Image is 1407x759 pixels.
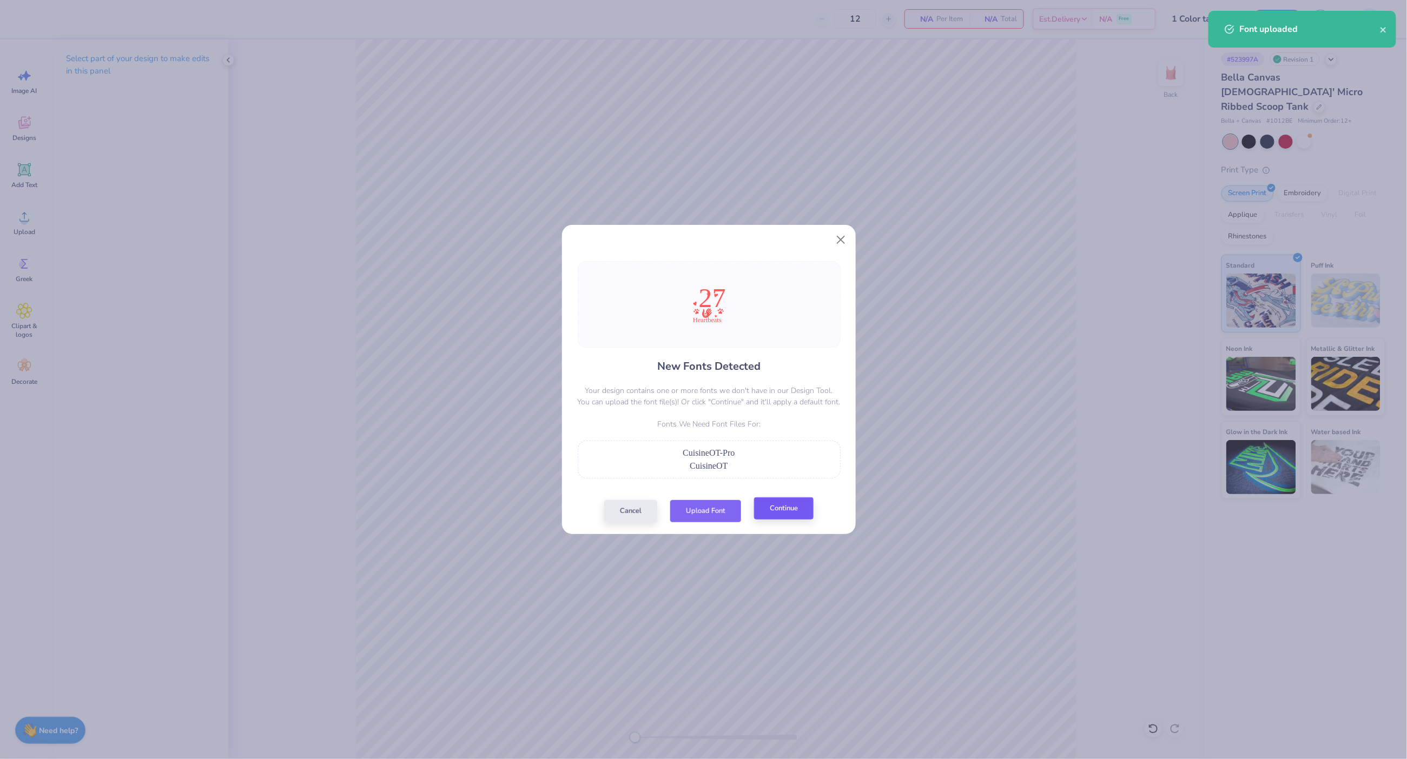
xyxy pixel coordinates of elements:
[578,385,841,408] p: Your design contains one or more fonts we don't have in our Design Tool. You can upload the font ...
[657,358,761,374] h4: New Fonts Detected
[690,461,728,470] span: CuisineOT
[754,497,814,520] button: Continue
[683,448,735,457] span: CuisineOT-Pro
[670,500,741,522] button: Upload Font
[578,418,841,430] p: Fonts We Need Font Files For:
[1380,23,1388,36] button: close
[831,229,851,250] button: Close
[604,500,657,522] button: Cancel
[1240,23,1380,36] div: Font uploaded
